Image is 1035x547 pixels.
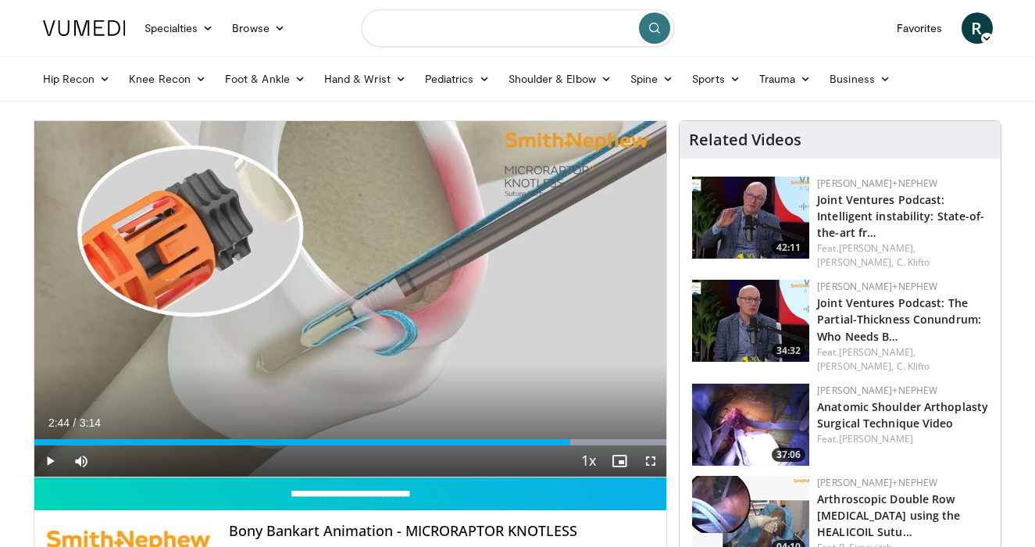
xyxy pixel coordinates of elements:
a: Foot & Ankle [216,63,315,95]
span: 42:11 [772,241,805,255]
a: Browse [223,13,294,44]
h4: Bony Bankart Animation - MICRORAPTOR KNOTLESS [229,523,654,540]
button: Playback Rate [573,445,604,477]
a: Business [820,63,900,95]
a: Shoulder & Elbow [499,63,621,95]
a: [PERSON_NAME]+Nephew [817,280,937,293]
a: Favorites [887,13,952,44]
h4: Related Videos [689,130,801,149]
a: Arthroscopic Double Row [MEDICAL_DATA] using the HEALICOIL Sutu… [817,492,960,539]
input: Search topics, interventions [362,9,674,47]
a: [PERSON_NAME] [839,432,913,445]
button: Fullscreen [635,445,666,477]
a: [PERSON_NAME]+Nephew [817,476,937,489]
span: 37:06 [772,448,805,462]
video-js: Video Player [34,121,667,477]
span: 3:14 [80,417,101,429]
a: C. Klifto [897,359,930,373]
a: [PERSON_NAME], [839,345,915,359]
a: [PERSON_NAME], [817,256,894,269]
img: 4ad8d6c8-ee64-4599-baa1-cc9db944930a.150x105_q85_crop-smart_upscale.jpg [692,384,809,466]
a: [PERSON_NAME]+Nephew [817,384,937,397]
a: 34:32 [692,280,809,362]
a: Pediatrics [416,63,499,95]
div: Feat. [817,345,988,374]
a: Spine [621,63,683,95]
a: 42:11 [692,177,809,259]
a: Hand & Wrist [315,63,416,95]
a: Joint Ventures Podcast: The Partial-Thickness Conundrum: Who Needs B… [817,295,981,343]
a: R [962,13,993,44]
a: Specialties [135,13,223,44]
a: Hip Recon [34,63,120,95]
span: / [73,417,77,429]
a: [PERSON_NAME], [839,241,915,255]
a: [PERSON_NAME], [817,359,894,373]
div: Feat. [817,432,988,446]
div: Progress Bar [34,439,667,445]
img: 5807bf09-abca-4062-84b7-711dbcc3ea56.150x105_q85_crop-smart_upscale.jpg [692,280,809,362]
span: 2:44 [48,417,70,429]
a: Sports [683,63,750,95]
img: 68fb0319-defd-40d2-9a59-ac066b7d8959.150x105_q85_crop-smart_upscale.jpg [692,177,809,259]
a: [PERSON_NAME]+Nephew [817,177,937,190]
img: VuMedi Logo [43,20,126,36]
a: C. Klifto [897,256,930,269]
div: Feat. [817,241,988,270]
span: 34:32 [772,344,805,358]
button: Mute [66,445,97,477]
a: Knee Recon [120,63,216,95]
button: Enable picture-in-picture mode [604,445,635,477]
a: Anatomic Shoulder Arthoplasty Surgical Technique Video [817,399,988,431]
button: Play [34,445,66,477]
a: Trauma [750,63,821,95]
a: Joint Ventures Podcast: Intelligent instability: State-of-the-art fr… [817,192,984,240]
a: 37:06 [692,384,809,466]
